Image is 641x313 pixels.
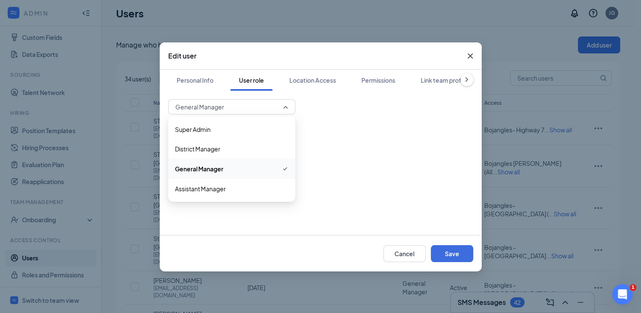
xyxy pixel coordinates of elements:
iframe: Intercom live chat [612,284,633,305]
button: Close [459,42,482,70]
div: Location Access [289,76,336,84]
span: General Manager [175,101,224,113]
span: 1 [630,284,636,291]
div: Personal Info [177,76,214,84]
svg: ChevronRight [463,75,471,84]
div: User role [239,76,264,84]
div: Permissions [361,76,395,84]
button: Cancel [383,245,426,262]
span: Assistant Manager [175,184,226,193]
span: Super Admin [175,125,211,134]
div: Link team profile [421,76,468,84]
button: Save [431,245,473,262]
span: General Manager [175,164,223,173]
svg: Checkmark [282,164,289,174]
span: District Manager [175,144,220,154]
button: ChevronRight [461,73,473,86]
svg: Cross [465,51,475,61]
h3: Edit user [168,51,197,61]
